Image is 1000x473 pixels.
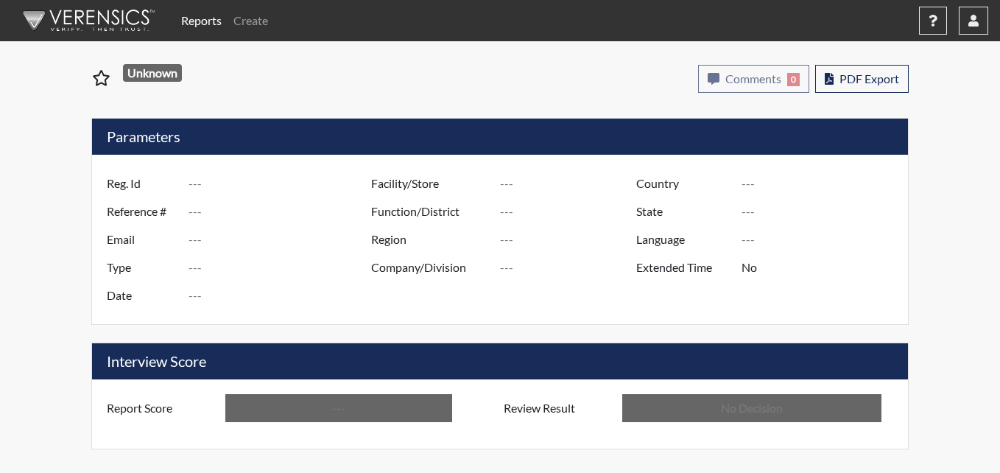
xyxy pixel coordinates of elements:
[92,119,908,155] h5: Parameters
[742,253,904,281] input: ---
[225,394,452,422] input: ---
[742,225,904,253] input: ---
[228,6,274,35] a: Create
[742,197,904,225] input: ---
[625,253,742,281] label: Extended Time
[96,394,225,422] label: Report Score
[493,394,622,422] label: Review Result
[360,169,500,197] label: Facility/Store
[815,65,909,93] button: PDF Export
[96,169,189,197] label: Reg. Id
[500,225,640,253] input: ---
[175,6,228,35] a: Reports
[96,197,189,225] label: Reference #
[189,225,375,253] input: ---
[725,71,781,85] span: Comments
[360,225,500,253] label: Region
[360,253,500,281] label: Company/Division
[500,253,640,281] input: ---
[625,197,742,225] label: State
[96,253,189,281] label: Type
[189,197,375,225] input: ---
[625,225,742,253] label: Language
[625,169,742,197] label: Country
[189,281,375,309] input: ---
[839,71,899,85] span: PDF Export
[96,281,189,309] label: Date
[742,169,904,197] input: ---
[698,65,809,93] button: Comments0
[500,169,640,197] input: ---
[622,394,881,422] input: No Decision
[189,253,375,281] input: ---
[92,343,908,379] h5: Interview Score
[123,64,183,82] span: Unknown
[787,73,800,86] span: 0
[189,169,375,197] input: ---
[500,197,640,225] input: ---
[96,225,189,253] label: Email
[360,197,500,225] label: Function/District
